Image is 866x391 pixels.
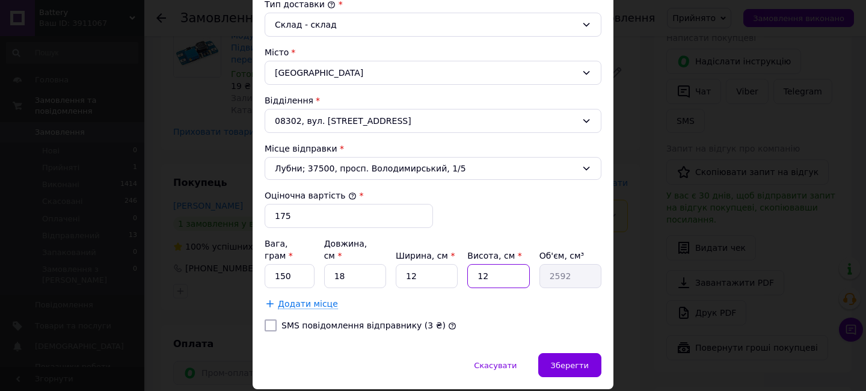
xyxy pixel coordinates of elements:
label: SMS повідомлення відправнику (3 ₴) [281,321,446,330]
div: Об'єм, см³ [539,250,601,262]
span: Зберегти [551,361,589,370]
div: [GEOGRAPHIC_DATA] [265,61,601,85]
span: Скасувати [474,361,517,370]
label: Ширина, см [396,251,455,260]
label: Вага, грам [265,239,293,260]
div: Місто [265,46,601,58]
div: Відділення [265,94,601,106]
label: Оціночна вартість [265,191,357,200]
span: Лубни; 37500, просп. Володимирський, 1/5 [275,162,577,174]
div: Місце відправки [265,143,601,155]
div: Склад - склад [275,18,577,31]
label: Висота, см [467,251,521,260]
label: Довжина, см [324,239,367,260]
div: 08302, вул. [STREET_ADDRESS] [265,109,601,133]
span: Додати місце [278,299,338,309]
